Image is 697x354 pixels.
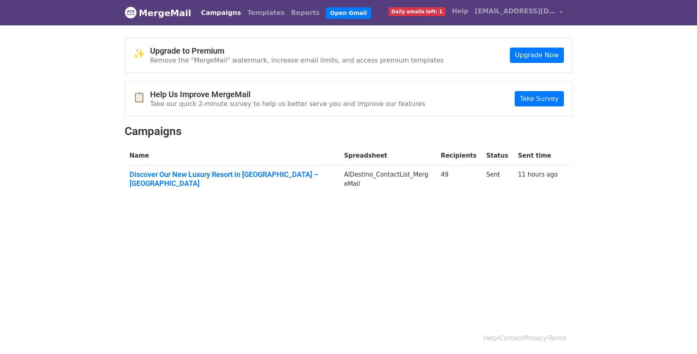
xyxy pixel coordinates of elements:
a: Open Gmail [326,7,371,19]
a: Reports [288,5,323,21]
a: Daily emails left: 1 [385,3,449,19]
td: Sent [481,165,513,196]
a: MergeMail [125,4,191,21]
span: [EMAIL_ADDRESS][DOMAIN_NAME] [475,6,555,16]
a: Contact [499,335,523,342]
h2: Campaigns [125,125,572,138]
a: Discover Our New Luxury Resort in [GEOGRAPHIC_DATA] – [GEOGRAPHIC_DATA] [129,170,334,187]
span: ✨ [133,48,150,60]
a: [EMAIL_ADDRESS][DOMAIN_NAME] [472,3,566,22]
td: 49 [436,165,482,196]
a: Campaigns [198,5,244,21]
a: Help [449,3,472,19]
th: Spreadsheet [339,146,436,165]
th: Status [481,146,513,165]
a: Upgrade Now [510,48,564,63]
span: Daily emails left: 1 [388,7,445,16]
th: Sent time [513,146,563,165]
a: 11 hours ago [518,171,558,178]
span: 📋 [133,92,150,103]
a: Templates [244,5,288,21]
th: Name [125,146,339,165]
td: AlDestino_ContactList_MergeMail [339,165,436,196]
h4: Upgrade to Premium [150,46,444,56]
a: Privacy [525,335,547,342]
p: Remove the "MergeMail" watermark, increase email limits, and access premium templates [150,56,444,65]
img: MergeMail logo [125,6,137,19]
a: Terms [549,335,566,342]
a: Help [484,335,497,342]
p: Take our quick 2-minute survey to help us better serve you and improve our features [150,100,425,108]
h4: Help Us Improve MergeMail [150,90,425,99]
th: Recipients [436,146,482,165]
a: Take Survey [515,91,564,106]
